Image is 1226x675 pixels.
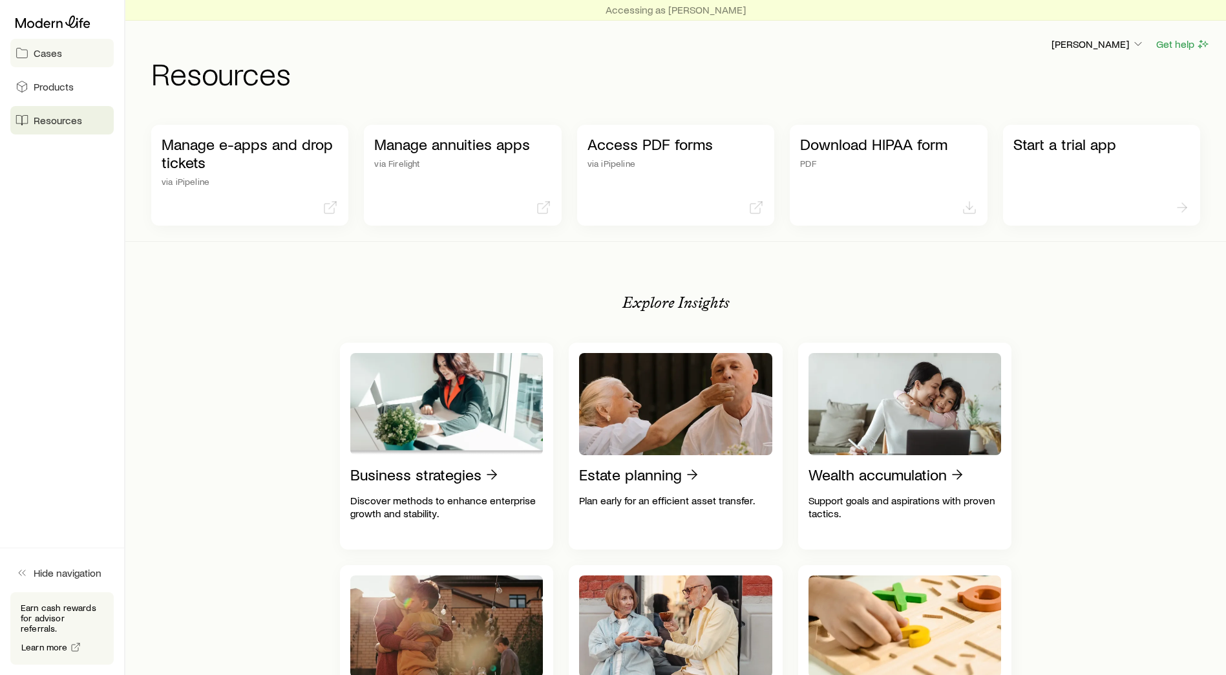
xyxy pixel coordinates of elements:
button: Get help [1156,37,1210,52]
p: via iPipeline [162,177,338,187]
a: Cases [10,39,114,67]
p: Explore Insights [622,294,730,312]
a: Products [10,72,114,101]
span: Resources [34,114,82,127]
a: Estate planningPlan early for an efficient asset transfer. [569,343,783,550]
button: Hide navigation [10,559,114,587]
p: Access PDF forms [587,135,764,153]
img: Wealth accumulation [809,353,1002,455]
img: Estate planning [579,353,772,455]
a: Business strategiesDiscover methods to enhance enterprise growth and stability. [340,343,554,550]
p: Business strategies [350,466,481,484]
p: Plan early for an efficient asset transfer. [579,494,772,507]
span: Products [34,80,74,93]
a: Download HIPAA formPDF [790,125,987,226]
p: Accessing as [PERSON_NAME] [606,3,746,16]
p: Support goals and aspirations with proven tactics. [809,494,1002,520]
p: Manage e-apps and drop tickets [162,135,338,171]
img: Business strategies [350,353,544,455]
p: Manage annuities apps [374,135,551,153]
span: Cases [34,47,62,59]
p: PDF [800,158,977,169]
div: Earn cash rewards for advisor referrals.Learn more [10,592,114,665]
button: [PERSON_NAME] [1051,37,1145,52]
p: via Firelight [374,158,551,169]
p: Discover methods to enhance enterprise growth and stability. [350,494,544,520]
a: Wealth accumulationSupport goals and aspirations with proven tactics. [798,343,1012,550]
p: via iPipeline [587,158,764,169]
p: Estate planning [579,466,682,484]
span: Hide navigation [34,566,101,579]
span: Learn more [21,643,68,652]
h1: Resources [151,58,1210,89]
p: Start a trial app [1013,135,1190,153]
p: Wealth accumulation [809,466,947,484]
p: [PERSON_NAME] [1052,37,1145,50]
p: Download HIPAA form [800,135,977,153]
a: Resources [10,106,114,134]
p: Earn cash rewards for advisor referrals. [21,603,103,634]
